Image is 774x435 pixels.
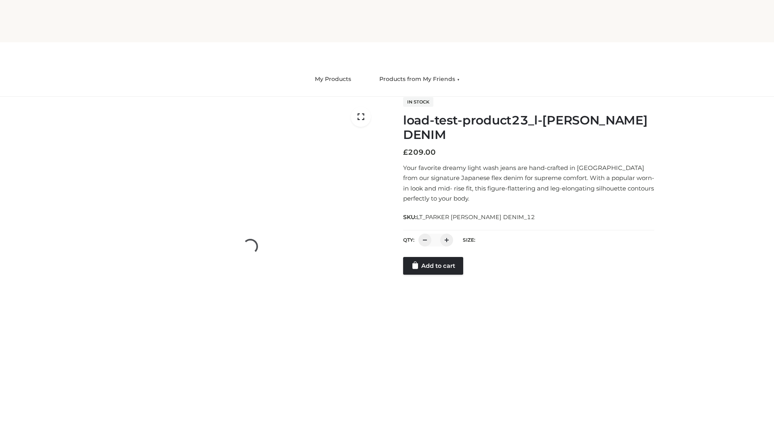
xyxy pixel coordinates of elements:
[403,148,408,157] span: £
[403,257,463,275] a: Add to cart
[373,70,466,88] a: Products from My Friends
[403,237,414,243] label: QTY:
[403,148,436,157] bdi: 209.00
[403,212,536,222] span: SKU:
[403,97,433,107] span: In stock
[403,113,654,142] h1: load-test-product23_l-[PERSON_NAME] DENIM
[416,213,535,221] span: LT_PARKER [PERSON_NAME] DENIM_12
[463,237,475,243] label: Size:
[309,70,357,88] a: My Products
[403,163,654,204] p: Your favorite dreamy light wash jeans are hand-crafted in [GEOGRAPHIC_DATA] from our signature Ja...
